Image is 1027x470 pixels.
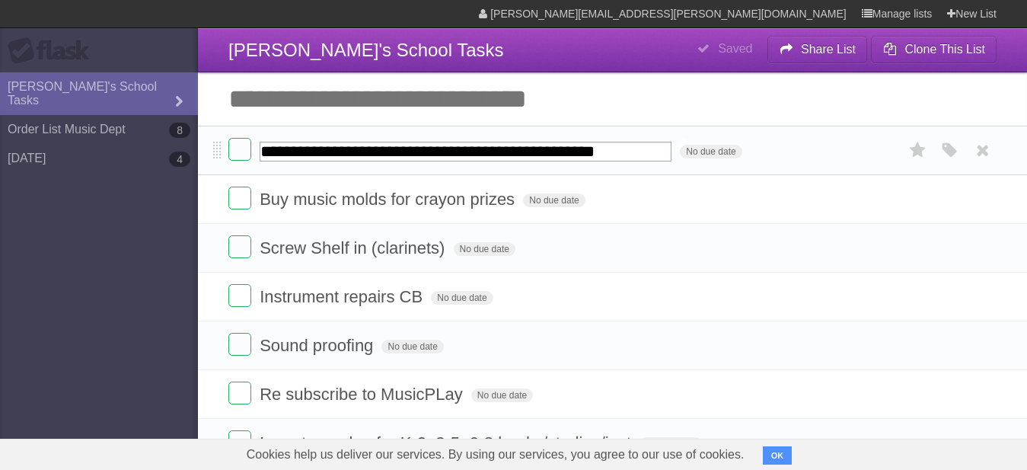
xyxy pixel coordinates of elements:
label: Star task [904,138,933,163]
b: 4 [169,152,190,167]
label: Done [228,235,251,258]
span: Long term plan for K-2, 3-5, 6-8 books/studies/inst [260,433,635,452]
b: Saved [718,42,752,55]
span: No due date [471,388,533,402]
button: Clone This List [871,36,997,63]
span: No due date [454,242,515,256]
button: Share List [767,36,868,63]
span: No due date [381,340,443,353]
label: Done [228,430,251,453]
label: Done [228,284,251,307]
span: [PERSON_NAME]'s School Tasks [228,40,504,60]
div: Flask [8,37,99,65]
label: Done [228,138,251,161]
span: Buy music molds for crayon prizes [260,190,518,209]
label: Done [228,187,251,209]
b: Share List [801,43,856,56]
span: No due date [639,437,701,451]
span: Sound proofing [260,336,377,355]
label: Done [228,382,251,404]
span: Instrument repairs CB [260,287,426,306]
span: No due date [680,145,742,158]
b: Clone This List [904,43,985,56]
b: 8 [169,123,190,138]
span: Screw Shelf in (clarinets) [260,238,448,257]
span: Re subscribe to MusicPLay [260,385,467,404]
button: OK [763,446,793,465]
span: No due date [431,291,493,305]
label: Done [228,333,251,356]
span: No due date [523,193,585,207]
span: Cookies help us deliver our services. By using our services, you agree to our use of cookies. [231,440,760,470]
